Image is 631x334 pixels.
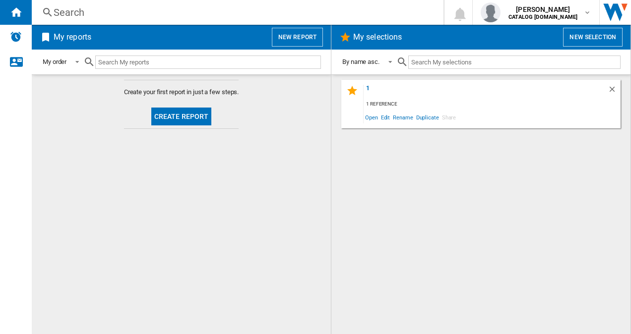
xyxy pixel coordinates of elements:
[351,28,404,47] h2: My selections
[364,111,379,124] span: Open
[43,58,66,65] div: My order
[52,28,93,47] h2: My reports
[441,111,458,124] span: Share
[342,58,379,65] div: By name asc.
[508,14,577,20] b: CATALOG [DOMAIN_NAME]
[364,98,621,111] div: 1 reference
[508,4,577,14] span: [PERSON_NAME]
[10,31,22,43] img: alerts-logo.svg
[391,111,414,124] span: Rename
[563,28,623,47] button: New selection
[95,56,321,69] input: Search My reports
[151,108,212,125] button: Create report
[608,85,621,98] div: Delete
[124,88,239,97] span: Create your first report in just a few steps.
[415,111,441,124] span: Duplicate
[54,5,418,19] div: Search
[364,85,608,98] div: 1
[272,28,323,47] button: New report
[379,111,392,124] span: Edit
[481,2,501,22] img: profile.jpg
[408,56,621,69] input: Search My selections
